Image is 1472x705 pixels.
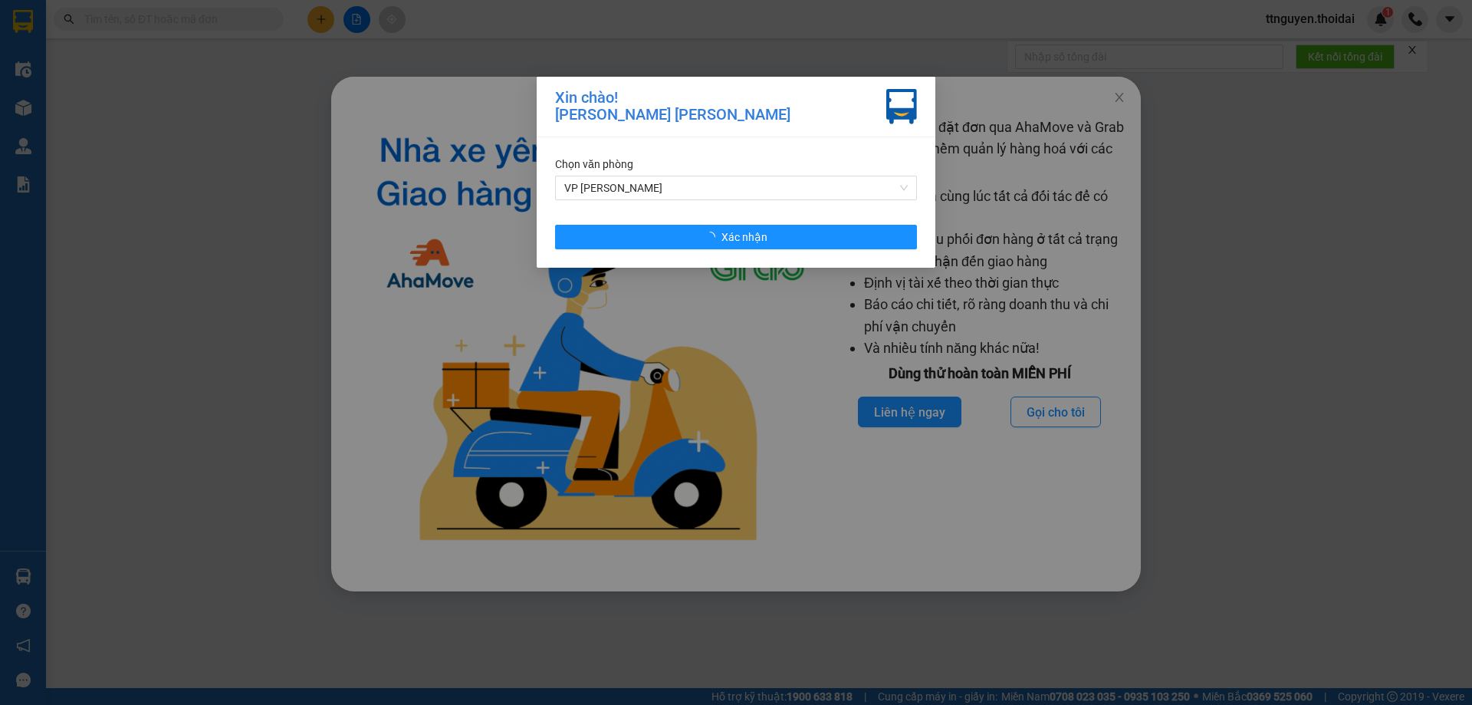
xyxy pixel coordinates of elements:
[705,232,721,242] span: loading
[721,229,767,245] span: Xác nhận
[555,156,917,173] div: Chọn văn phòng
[564,176,908,199] span: VP Nguyễn Quốc Trị
[555,89,790,124] div: Xin chào! [PERSON_NAME] [PERSON_NAME]
[886,89,917,124] img: vxr-icon
[555,225,917,249] button: Xác nhận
